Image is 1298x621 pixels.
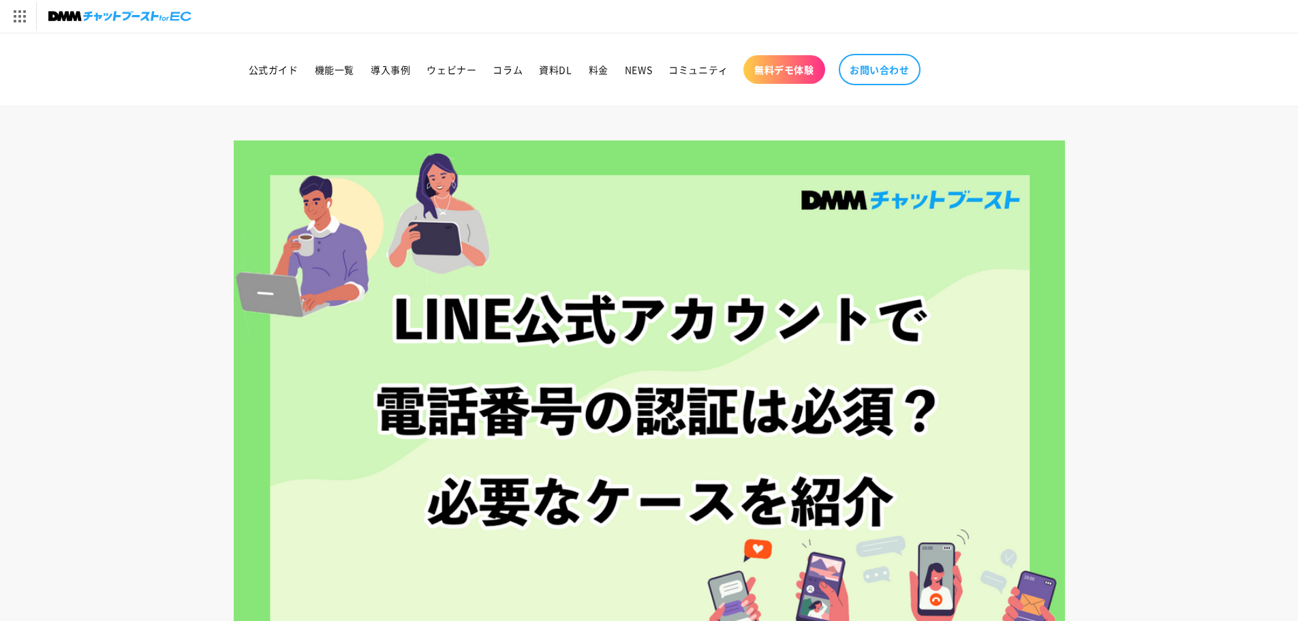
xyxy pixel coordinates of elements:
a: 機能一覧 [307,55,362,84]
img: チャットブーストforEC [48,7,191,26]
a: コミュニティ [660,55,737,84]
img: サービス [2,2,36,31]
span: ウェビナー [427,63,476,76]
span: 導入事例 [371,63,410,76]
a: 無料デモ体験 [743,55,825,84]
a: コラム [484,55,531,84]
span: NEWS [625,63,652,76]
a: お問い合わせ [839,54,921,85]
span: 公式ガイド [249,63,298,76]
a: 公式ガイド [241,55,307,84]
span: コミュニティ [668,63,728,76]
span: 機能一覧 [315,63,354,76]
a: ウェビナー [418,55,484,84]
span: 資料DL [539,63,572,76]
a: 料金 [581,55,617,84]
a: 資料DL [531,55,580,84]
span: お問い合わせ [850,63,910,76]
a: NEWS [617,55,660,84]
span: コラム [493,63,523,76]
a: 導入事例 [362,55,418,84]
span: 無料デモ体験 [754,63,814,76]
span: 料金 [589,63,608,76]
